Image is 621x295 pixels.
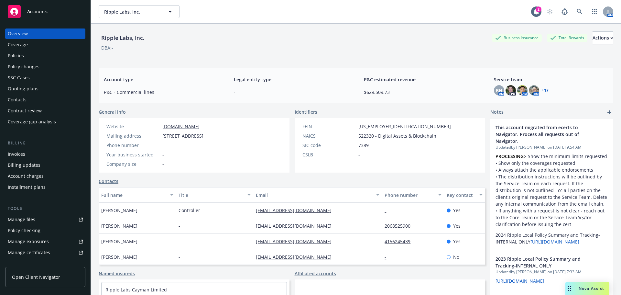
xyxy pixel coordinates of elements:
[496,153,608,228] p: • Show the minimum limits requested • Show only the coverages requested • Always attach the appli...
[106,151,160,158] div: Year business started
[256,254,337,260] a: [EMAIL_ADDRESS][DOMAIN_NAME]
[302,142,356,149] div: SIC code
[490,250,613,289] div: 2023 Ripple Local Policy Summary and Tracking-INTERNAL ONLYUpdatedby [PERSON_NAME] on [DATE] 7:33...
[5,214,85,225] a: Manage files
[496,153,525,159] strong: PROCESSING:
[99,5,180,18] button: Ripple Labs, Inc.
[494,76,608,83] span: Service team
[106,161,160,167] div: Company size
[5,140,85,146] div: Billing
[162,123,200,130] a: [DOMAIN_NAME]
[8,28,28,39] div: Overview
[179,222,180,229] span: -
[99,187,176,203] button: Full name
[558,5,571,18] a: Report a Bug
[8,225,40,236] div: Policy checking
[8,182,46,192] div: Installment plans
[106,123,160,130] div: Website
[12,274,60,280] span: Open Client Navigator
[577,214,585,221] em: first
[8,106,42,116] div: Contract review
[579,286,604,291] span: Nova Assist
[364,89,478,96] span: $629,509.73
[8,247,50,258] div: Manage certificates
[8,40,28,50] div: Coverage
[302,151,356,158] div: CSLB
[106,142,160,149] div: Phone number
[8,73,30,83] div: SSC Cases
[506,85,516,96] img: photo
[444,187,485,203] button: Key contact
[101,254,137,260] span: [PERSON_NAME]
[8,171,44,181] div: Account charges
[358,132,436,139] span: 522320 - Digital Assets & Blockchain
[8,62,39,72] div: Policy changes
[5,205,85,212] div: Tools
[101,192,166,199] div: Full name
[27,9,48,14] span: Accounts
[573,5,586,18] a: Search
[565,282,573,295] div: Drag to move
[5,73,85,83] a: SSC Cases
[453,222,461,229] span: Yes
[179,254,180,260] span: -
[385,254,391,260] a: -
[179,192,244,199] div: Title
[5,236,85,247] a: Manage exposures
[496,232,608,245] p: 2024 Ripple Local Policy Summary and Tracking-INTERNAL ONLY
[364,76,478,83] span: P&C estimated revenue
[8,149,25,159] div: Invoices
[385,207,391,213] a: -
[5,225,85,236] a: Policy checking
[490,119,613,250] div: This account migrated from ecerts to Navigator. Process all requests out of Navigator.Updatedby [...
[162,161,164,167] span: -
[542,88,549,92] a: +17
[106,132,160,139] div: Mailing address
[496,255,591,269] span: 2023 Ripple Local Policy Summary and Tracking-INTERNAL ONLY
[593,32,613,44] div: Actions
[101,222,137,229] span: [PERSON_NAME]
[99,270,135,277] a: Named insureds
[5,106,85,116] a: Contract review
[5,62,85,72] a: Policy changes
[5,171,85,181] a: Account charges
[496,124,591,144] span: This account migrated from ecerts to Navigator. Process all requests out of Navigator.
[256,192,372,199] div: Email
[385,238,416,244] a: 4156245439
[565,282,609,295] button: Nova Assist
[5,95,85,105] a: Contacts
[588,5,601,18] a: Switch app
[605,108,613,116] a: add
[234,89,348,96] span: -
[5,258,85,269] a: Manage claims
[295,108,317,115] span: Identifiers
[302,123,356,130] div: FEIN
[5,160,85,170] a: Billing updates
[536,6,541,12] div: 2
[358,142,369,149] span: 7389
[358,151,360,158] span: -
[104,89,218,96] span: P&C - Commercial lines
[8,214,35,225] div: Manage files
[517,85,528,96] img: photo
[496,144,608,150] span: Updated by [PERSON_NAME] on [DATE] 9:54 AM
[5,51,85,61] a: Policies
[358,123,451,130] span: [US_EMPLOYER_IDENTIFICATION_NUMBER]
[179,207,200,214] span: Controller
[8,160,40,170] div: Billing updates
[8,84,38,94] div: Quoting plans
[492,34,542,42] div: Business Insurance
[179,238,180,245] span: -
[453,238,461,245] span: Yes
[382,187,444,203] button: Phone number
[162,142,164,149] span: -
[543,5,556,18] a: Start snowing
[101,238,137,245] span: [PERSON_NAME]
[496,278,544,284] a: [URL][DOMAIN_NAME]
[8,117,56,127] div: Coverage gap analysis
[385,223,416,229] a: 2068525900
[99,108,126,115] span: General info
[547,34,587,42] div: Total Rewards
[5,84,85,94] a: Quoting plans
